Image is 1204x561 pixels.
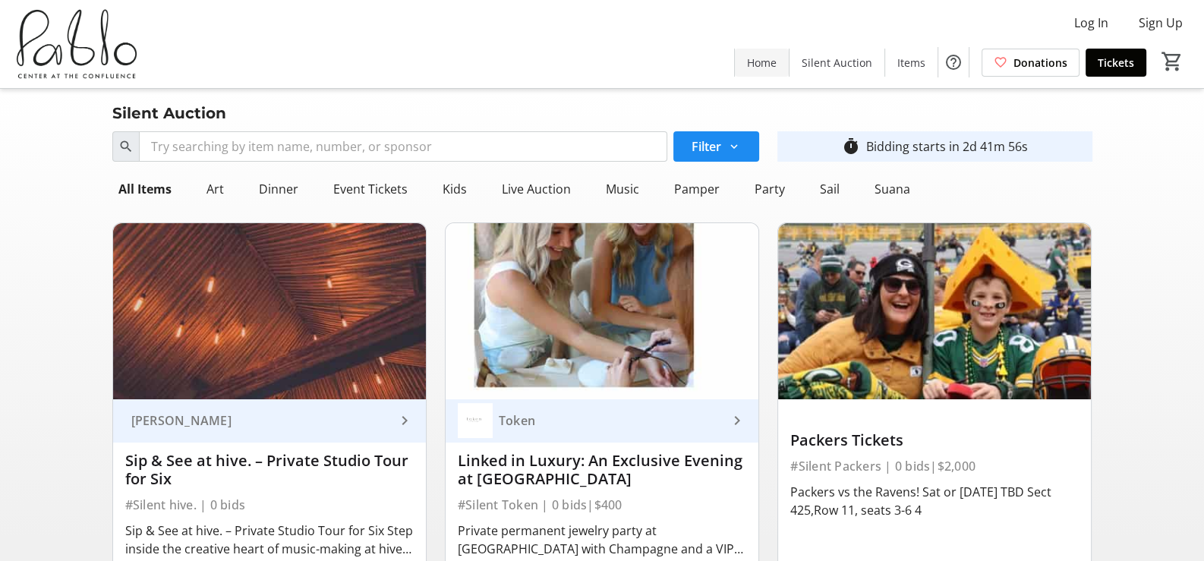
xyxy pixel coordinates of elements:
img: Sip & See at hive. – Private Studio Tour for Six [113,223,426,399]
mat-icon: keyboard_arrow_right [396,411,414,430]
div: #Silent Packers | 0 bids | $2,000 [790,455,1079,477]
input: Try searching by item name, number, or sponsor [139,131,668,162]
div: Linked in Luxury: An Exclusive Evening at [GEOGRAPHIC_DATA] [458,452,746,488]
div: Dinner [253,174,304,204]
img: Linked in Luxury: An Exclusive Evening at Token [446,223,758,399]
span: Filter [692,137,721,156]
button: Filter [673,131,759,162]
button: Sign Up [1127,11,1195,35]
a: [PERSON_NAME] [113,399,426,443]
div: Kids [437,174,473,204]
button: Help [938,47,969,77]
div: Silent Auction [103,101,235,125]
div: All Items [112,174,178,204]
div: Pamper [668,174,726,204]
div: Party [749,174,791,204]
span: Sign Up [1139,14,1183,32]
span: Log In [1074,14,1108,32]
span: Tickets [1098,55,1134,71]
div: #Silent hive. | 0 bids [125,494,414,515]
div: Packers vs the Ravens! Sat or [DATE] TBD Sect 425,Row 11, seats 3-6 4 [790,483,1079,519]
span: Silent Auction [802,55,872,71]
div: [PERSON_NAME] [125,413,396,428]
a: TokenToken [446,399,758,443]
button: Cart [1158,48,1186,75]
div: Token [493,413,728,428]
div: Music [600,174,645,204]
img: Token [458,403,493,438]
span: Donations [1013,55,1067,71]
span: Items [897,55,925,71]
img: Packers Tickets [778,223,1091,399]
div: Event Tickets [327,174,414,204]
div: Sip & See at hive. – Private Studio Tour for Six [125,452,414,488]
a: Home [735,49,789,77]
span: Home [747,55,777,71]
div: #Silent Token | 0 bids | $400 [458,494,746,515]
div: Live Auction [496,174,577,204]
div: Sail [814,174,846,204]
div: Sip & See at hive. – Private Studio Tour for Six Step inside the creative heart of music-making a... [125,522,414,558]
div: Bidding starts in 2d 41m 56s [866,137,1028,156]
img: Pablo Center's Logo [9,6,144,82]
div: Art [200,174,230,204]
div: Packers Tickets [790,431,1079,449]
a: Items [885,49,938,77]
mat-icon: keyboard_arrow_right [728,411,746,430]
div: Suana [868,174,916,204]
a: Donations [982,49,1080,77]
mat-icon: timer_outline [842,137,860,156]
div: Private permanent jewelry party at [GEOGRAPHIC_DATA] with Champagne and a VIP studio tour with th... [458,522,746,558]
a: Silent Auction [790,49,884,77]
button: Log In [1062,11,1120,35]
a: Tickets [1086,49,1146,77]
